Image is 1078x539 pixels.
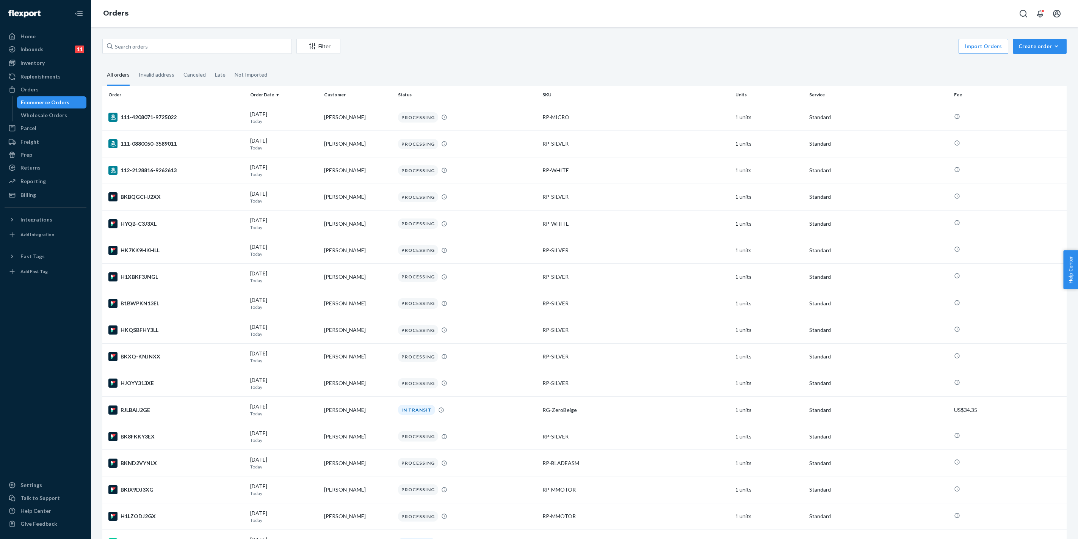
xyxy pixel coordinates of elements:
[5,136,86,148] a: Freight
[20,216,52,223] div: Integrations
[250,437,318,443] p: Today
[542,113,729,121] div: RP-MICRO
[398,245,438,255] div: PROCESSING
[732,503,806,530] td: 1 units
[108,219,244,228] div: HYQB-C3J3XL
[809,167,948,174] p: Standard
[395,86,540,104] th: Status
[250,482,318,497] div: [DATE]
[250,296,318,310] div: [DATE]
[247,86,321,104] th: Order Date
[108,192,244,201] div: BKBQGCHJ2XX
[398,218,438,229] div: PROCESSING
[235,65,267,85] div: Not Imported
[732,343,806,370] td: 1 units
[250,217,318,231] div: [DATE]
[398,298,438,308] div: PROCESSING
[809,193,948,201] p: Standard
[139,65,174,85] div: Invalid address
[108,325,244,335] div: HKQSBFHY3LL
[542,220,729,228] div: RP-WHITE
[809,486,948,493] p: Standard
[250,118,318,124] p: Today
[20,253,45,260] div: Fast Tags
[20,151,32,159] div: Prep
[732,86,806,104] th: Units
[809,300,948,307] p: Standard
[732,423,806,450] td: 1 units
[107,65,130,86] div: All orders
[732,237,806,264] td: 1 units
[5,122,86,134] a: Parcel
[5,214,86,226] button: Integrations
[809,433,948,440] p: Standard
[321,423,395,450] td: [PERSON_NAME]
[5,189,86,201] a: Billing
[398,192,438,202] div: PROCESSING
[20,507,51,515] div: Help Center
[1018,42,1061,50] div: Create order
[17,109,87,121] a: Wholesale Orders
[542,353,729,360] div: RP-SILVER
[321,264,395,290] td: [PERSON_NAME]
[20,178,46,185] div: Reporting
[542,140,729,148] div: RP-SILVER
[542,459,729,467] div: RP-BLADEASM
[398,458,438,468] div: PROCESSING
[108,139,244,148] div: 111-0880050-3589011
[21,112,67,119] div: Wholesale Orders
[250,251,318,257] p: Today
[250,456,318,470] div: [DATE]
[809,353,948,360] p: Standard
[250,410,318,417] p: Today
[103,9,128,17] a: Orders
[321,343,395,370] td: [PERSON_NAME]
[215,65,226,85] div: Late
[108,166,244,175] div: 112-2128816-9262613
[250,243,318,257] div: [DATE]
[398,165,438,176] div: PROCESSING
[542,379,729,387] div: RP-SILVER
[75,46,84,53] div: 11
[250,198,318,204] p: Today
[5,229,86,241] a: Add Integration
[108,485,244,494] div: BKIX9DJ3XG
[250,304,318,310] p: Today
[1049,6,1064,21] button: Open account menu
[959,39,1008,54] button: Import Orders
[321,184,395,210] td: [PERSON_NAME]
[809,459,948,467] p: Standard
[5,149,86,161] a: Prep
[542,300,729,307] div: RP-SILVER
[809,379,948,387] p: Standard
[542,167,729,174] div: RP-WHITE
[250,490,318,497] p: Today
[250,464,318,470] p: Today
[102,86,247,104] th: Order
[296,39,340,54] button: Filter
[5,518,86,530] button: Give Feedback
[1013,39,1067,54] button: Create order
[250,190,318,204] div: [DATE]
[5,43,86,55] a: Inbounds11
[809,326,948,334] p: Standard
[398,112,438,123] div: PROCESSING
[5,266,86,278] a: Add Fast Tag
[250,376,318,390] div: [DATE]
[250,137,318,151] div: [DATE]
[108,379,244,388] div: HJOYY313XE
[108,272,244,281] div: H1XBKF3JNGL
[250,224,318,231] p: Today
[542,326,729,334] div: RP-SILVER
[732,184,806,210] td: 1 units
[321,290,395,317] td: [PERSON_NAME]
[542,512,729,520] div: RP-MMOTOR
[542,486,729,493] div: RP-MMOTOR
[732,450,806,476] td: 1 units
[5,71,86,83] a: Replenishments
[732,476,806,503] td: 1 units
[5,505,86,517] a: Help Center
[250,323,318,337] div: [DATE]
[20,164,41,171] div: Returns
[398,325,438,335] div: PROCESSING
